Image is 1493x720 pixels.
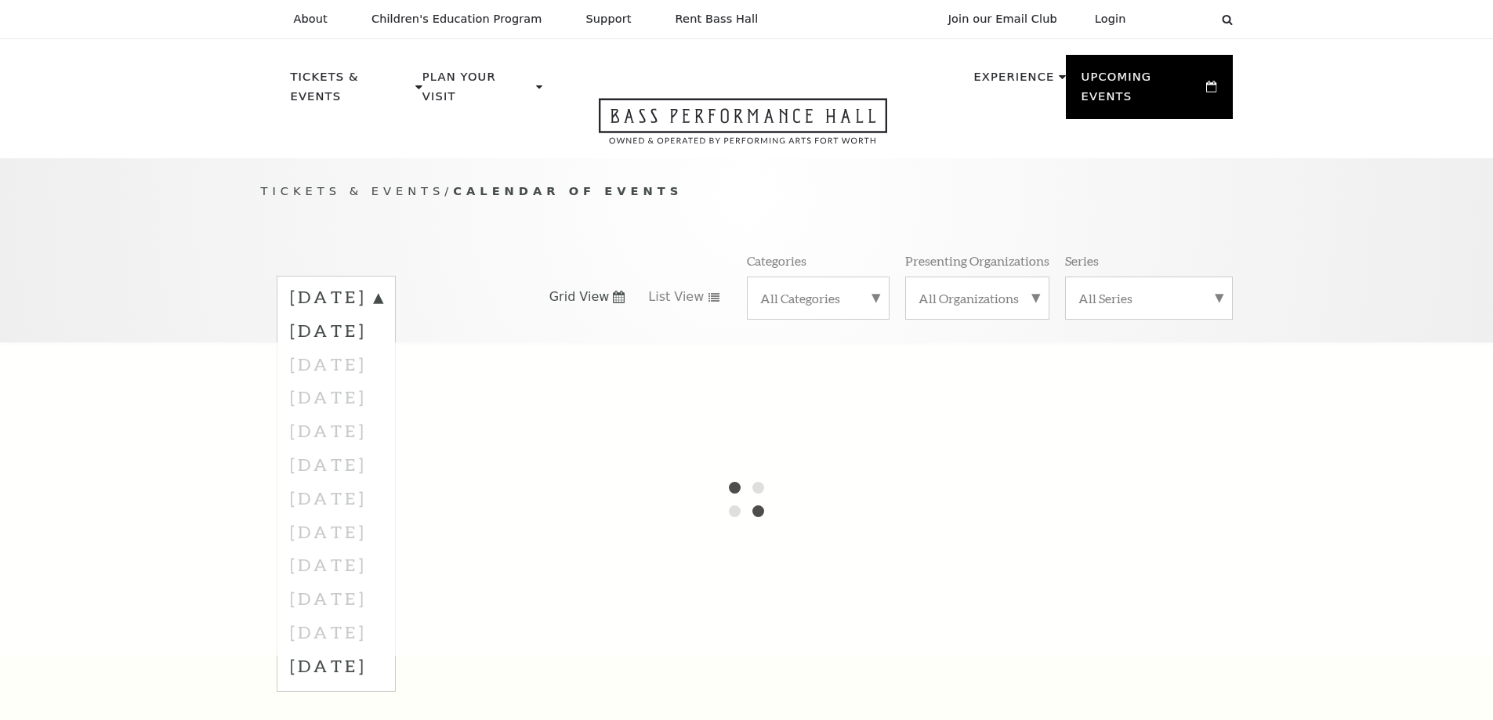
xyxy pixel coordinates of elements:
[261,184,445,197] span: Tickets & Events
[294,13,328,26] p: About
[290,313,382,347] label: [DATE]
[453,184,683,197] span: Calendar of Events
[676,13,759,26] p: Rent Bass Hall
[1065,252,1099,269] p: Series
[905,252,1049,269] p: Presenting Organizations
[371,13,542,26] p: Children's Education Program
[290,649,382,682] label: [DATE]
[747,252,806,269] p: Categories
[290,285,382,313] label: [DATE]
[648,288,704,306] span: List View
[1151,12,1207,27] select: Select:
[422,67,532,115] p: Plan Your Visit
[549,288,610,306] span: Grid View
[973,67,1054,96] p: Experience
[586,13,632,26] p: Support
[1082,67,1203,115] p: Upcoming Events
[760,290,876,306] label: All Categories
[919,290,1036,306] label: All Organizations
[291,67,412,115] p: Tickets & Events
[1078,290,1219,306] label: All Series
[261,182,1233,201] p: /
